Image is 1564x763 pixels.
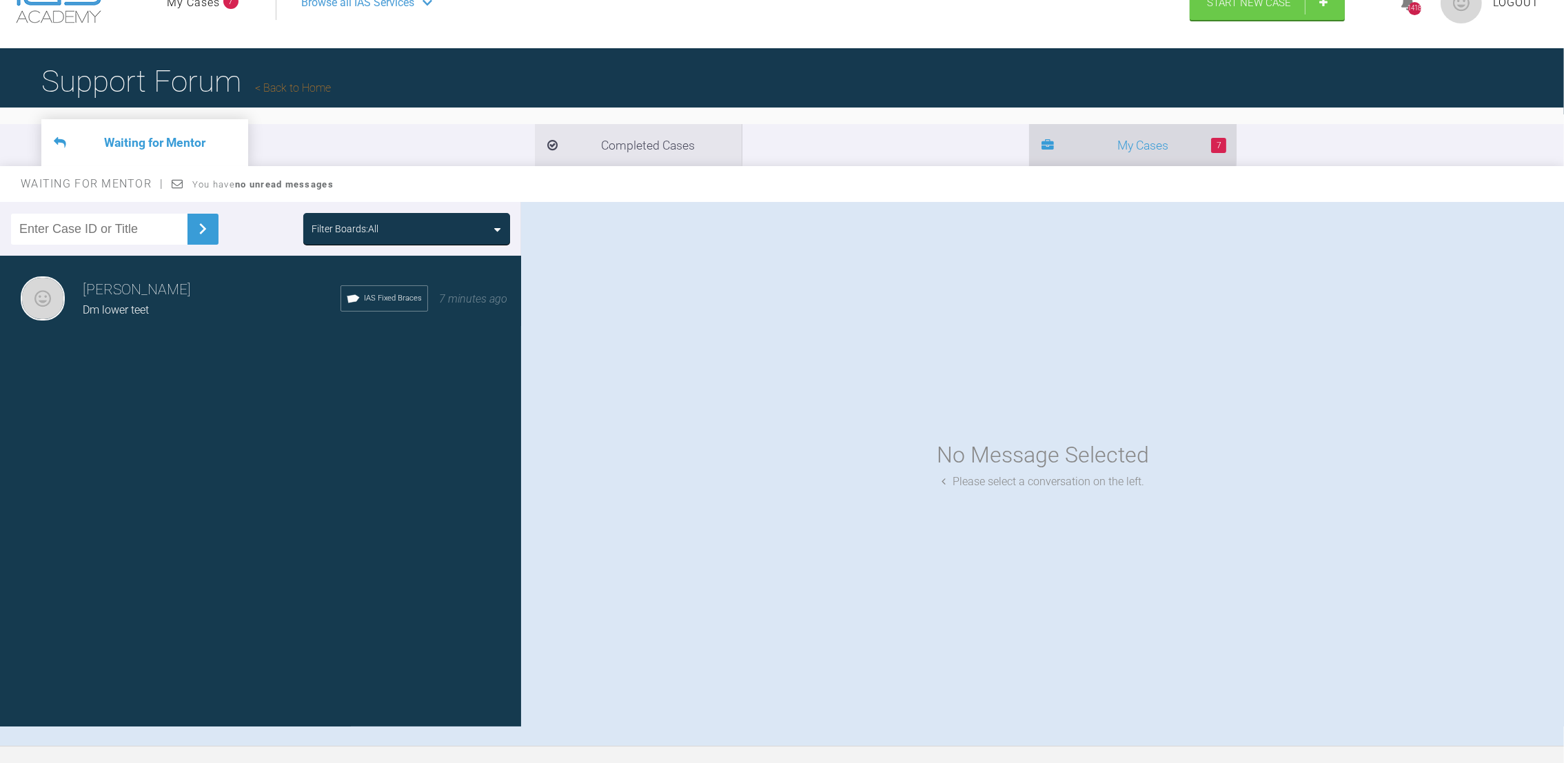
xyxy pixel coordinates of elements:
h1: Support Forum [41,57,331,105]
span: 7 [1211,138,1226,153]
li: My Cases [1029,124,1236,166]
input: Enter Case ID or Title [11,214,187,245]
li: Completed Cases [535,124,742,166]
span: You have [192,179,334,190]
span: 7 minutes ago [439,292,507,305]
div: 1418 [1408,2,1421,15]
a: Back to Home [255,81,331,94]
img: Neil Fearns [21,276,65,321]
li: Waiting for Mentor [41,119,248,166]
div: Please select a conversation on the left. [942,473,1144,491]
strong: no unread messages [235,179,334,190]
span: IAS Fixed Braces [364,292,422,305]
img: chevronRight.28bd32b0.svg [192,218,214,240]
div: No Message Selected [937,438,1149,473]
span: Waiting for Mentor [21,177,163,190]
div: Filter Boards: All [312,221,378,236]
h3: [PERSON_NAME] [83,278,341,302]
span: Dm lower teet [83,303,149,316]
